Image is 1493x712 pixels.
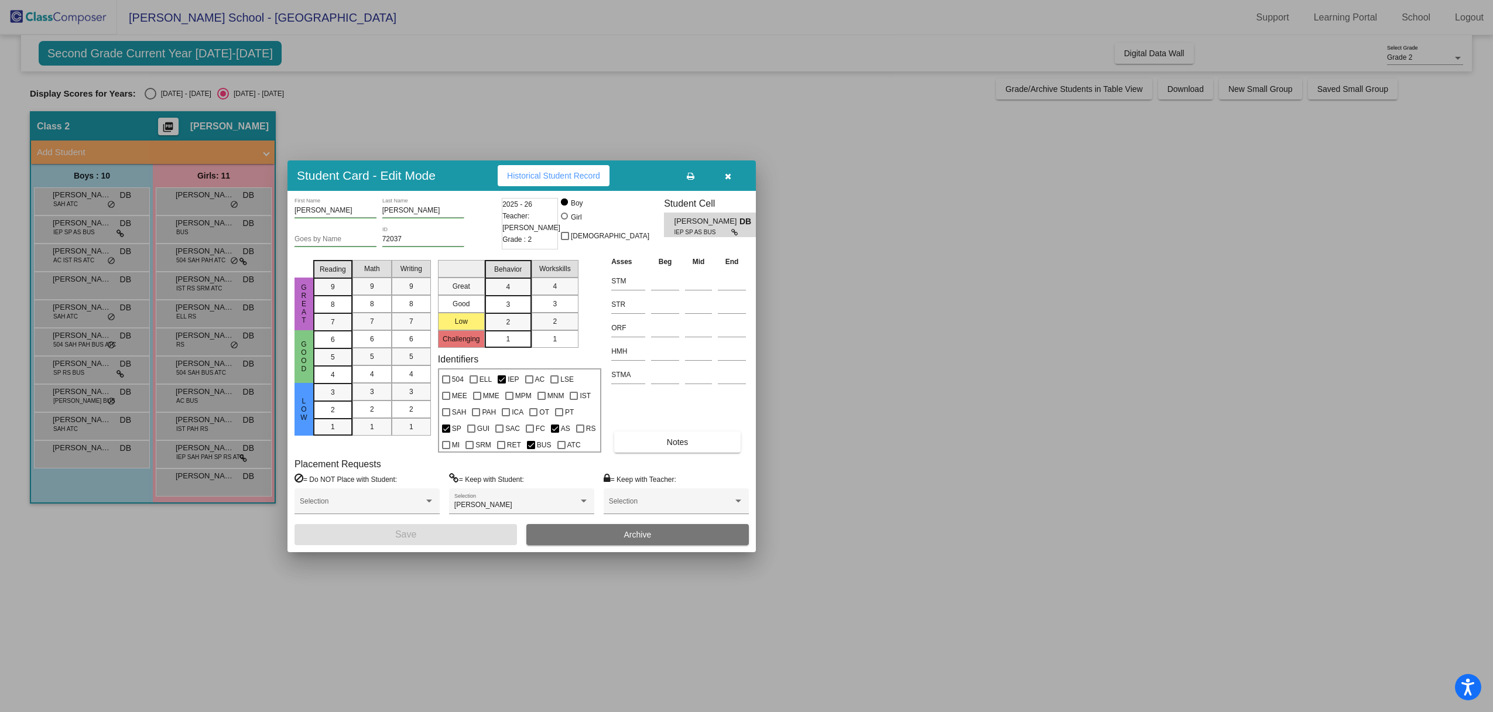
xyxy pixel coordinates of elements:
label: = Do NOT Place with Student: [295,473,397,485]
span: Low [299,397,309,422]
span: MPM [515,389,532,403]
span: Math [364,263,380,274]
span: DB [739,215,756,228]
label: Placement Requests [295,458,381,470]
span: BUS [537,438,552,452]
span: RS [586,422,596,436]
span: Great [299,283,309,324]
span: OT [539,405,549,419]
span: ICA [512,405,523,419]
h3: Student Cell [664,198,766,209]
div: Boy [570,198,583,208]
span: 2 [553,316,557,327]
label: = Keep with Student: [449,473,524,485]
span: PAH [482,405,496,419]
span: 6 [331,334,335,345]
span: GUI [477,422,489,436]
div: Girl [570,212,582,222]
input: assessment [611,319,645,337]
span: SP [452,422,461,436]
span: 5 [370,351,374,362]
input: assessment [611,366,645,384]
span: Grade : 2 [502,234,532,245]
span: 2 [409,404,413,415]
span: [DEMOGRAPHIC_DATA] [571,229,649,243]
input: assessment [611,343,645,360]
span: SRM [475,438,491,452]
span: 1 [506,334,510,344]
span: MEE [452,389,467,403]
span: 3 [409,386,413,397]
span: SAH [452,405,467,419]
span: Workskills [539,263,571,274]
span: MI [452,438,460,452]
span: MME [483,389,499,403]
th: Asses [608,255,648,268]
span: 1 [331,422,335,432]
span: 4 [506,282,510,292]
span: 1 [409,422,413,432]
span: PT [565,405,574,419]
span: AC [535,372,545,386]
span: LSE [560,372,574,386]
span: 5 [331,352,335,362]
input: Enter ID [382,235,464,244]
span: 4 [331,369,335,380]
span: 2 [506,317,510,327]
span: IEP SP AS BUS [674,228,731,237]
span: [PERSON_NAME] [454,501,512,509]
span: 6 [409,334,413,344]
span: 3 [370,386,374,397]
span: Teacher: [PERSON_NAME] [502,210,560,234]
span: 1 [553,334,557,344]
th: Beg [648,255,682,268]
span: Save [395,529,416,539]
span: 4 [409,369,413,379]
span: 8 [370,299,374,309]
span: Archive [624,530,652,539]
span: Writing [400,263,422,274]
span: RET [507,438,521,452]
span: 2 [370,404,374,415]
span: 8 [409,299,413,309]
span: 4 [370,369,374,379]
span: AS [561,422,570,436]
span: 3 [331,387,335,398]
span: FC [536,422,545,436]
span: 3 [553,299,557,309]
button: Historical Student Record [498,165,609,186]
span: 6 [370,334,374,344]
span: Reading [320,264,346,275]
span: SAC [505,422,520,436]
span: Good [299,340,309,373]
span: 9 [370,281,374,292]
input: assessment [611,272,645,290]
span: IST [580,389,591,403]
span: 3 [506,299,510,310]
span: 504 [452,372,464,386]
span: 7 [331,317,335,327]
span: 9 [409,281,413,292]
span: 5 [409,351,413,362]
button: Save [295,524,517,545]
span: MNM [547,389,564,403]
label: Identifiers [438,354,478,365]
button: Archive [526,524,749,545]
th: End [715,255,749,268]
span: ELL [480,372,492,386]
span: 7 [370,316,374,327]
th: Mid [682,255,715,268]
span: 7 [409,316,413,327]
span: 8 [331,299,335,310]
span: 4 [553,281,557,292]
span: 9 [331,282,335,292]
span: 2 [331,405,335,415]
span: 1 [370,422,374,432]
label: = Keep with Teacher: [604,473,676,485]
span: Historical Student Record [507,171,600,180]
button: Notes [614,432,741,453]
span: 2025 - 26 [502,198,532,210]
input: goes by name [295,235,376,244]
h3: Student Card - Edit Mode [297,168,436,183]
input: assessment [611,296,645,313]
